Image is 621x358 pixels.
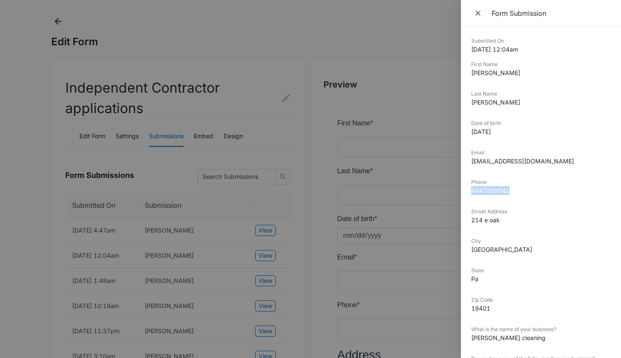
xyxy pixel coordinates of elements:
[471,304,611,313] dd: 19401
[471,45,611,54] dd: [DATE] 12:04am
[471,208,611,215] dt: Street Address
[474,7,484,19] span: Close
[471,274,611,283] dd: Pa
[471,37,611,45] dt: Submitted On
[471,7,487,20] button: Close
[471,237,611,245] dt: City
[471,215,611,224] dd: 214 e oak
[471,149,611,157] dt: Email
[471,186,611,195] dd: 4847959542
[471,61,611,68] dt: First Name
[471,90,611,98] dt: Last Name
[471,157,611,166] dd: [EMAIL_ADDRESS][DOMAIN_NAME]
[471,296,611,304] dt: Zip Code
[471,98,611,107] dd: [PERSON_NAME]
[471,178,611,186] dt: Phone
[471,245,611,254] dd: [GEOGRAPHIC_DATA]
[471,127,611,136] dd: [DATE]
[471,326,611,333] dt: What is the name of your business?
[492,9,611,18] div: Form Submission
[471,68,611,77] dd: [PERSON_NAME]
[471,333,611,342] dd: [PERSON_NAME] cleaning
[471,119,611,127] dt: Date of birth
[471,267,611,274] dt: State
